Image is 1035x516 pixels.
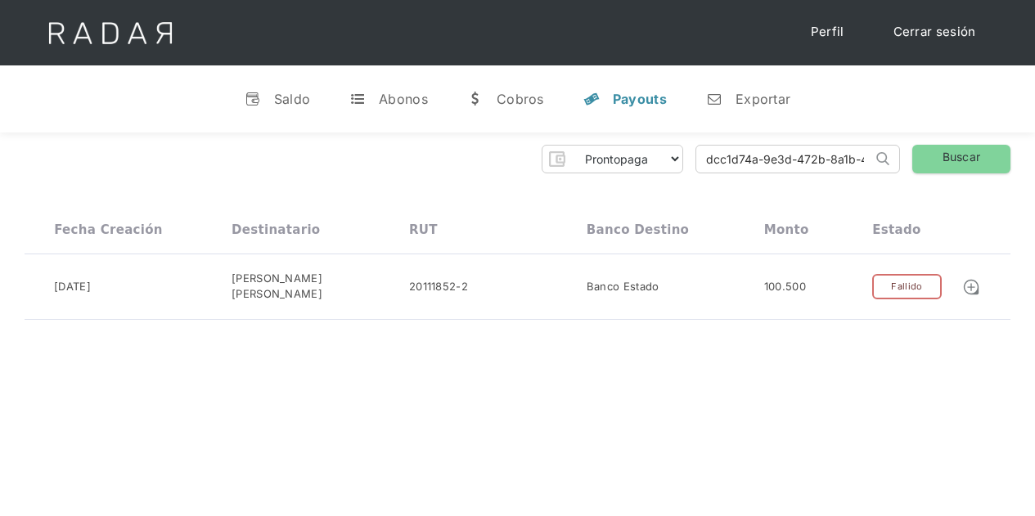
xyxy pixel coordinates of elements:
[232,271,409,303] div: [PERSON_NAME] [PERSON_NAME]
[706,91,722,107] div: n
[583,91,600,107] div: y
[872,274,941,299] div: Fallido
[912,145,1010,173] a: Buscar
[764,279,806,295] div: 100.500
[696,146,872,173] input: Busca por ID
[232,222,320,237] div: Destinatario
[54,222,163,237] div: Fecha creación
[379,91,428,107] div: Abonos
[497,91,544,107] div: Cobros
[542,145,683,173] form: Form
[877,16,992,48] a: Cerrar sesión
[587,279,659,295] div: Banco Estado
[467,91,484,107] div: w
[349,91,366,107] div: t
[764,222,809,237] div: Monto
[613,91,667,107] div: Payouts
[409,279,468,295] div: 20111852-2
[872,222,920,237] div: Estado
[736,91,790,107] div: Exportar
[245,91,261,107] div: v
[794,16,861,48] a: Perfil
[962,278,980,296] img: Detalle
[587,222,689,237] div: Banco destino
[409,222,438,237] div: RUT
[54,279,91,295] div: [DATE]
[274,91,311,107] div: Saldo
